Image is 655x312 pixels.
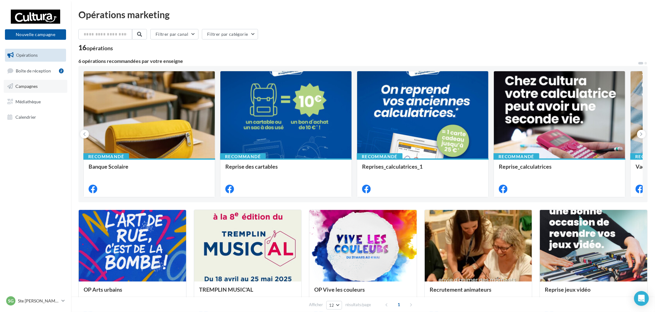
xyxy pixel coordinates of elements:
div: Recommandé [220,153,266,160]
span: Recrutement animateurs [430,286,491,293]
span: SG [8,298,14,304]
a: Opérations [4,49,67,62]
a: Calendrier [4,111,67,124]
div: Open Intercom Messenger [634,291,649,306]
p: Ste [PERSON_NAME] des Bois [18,298,59,304]
div: 16 [78,44,113,51]
span: 1 [394,300,404,310]
span: Médiathèque [15,99,41,104]
div: opérations [86,45,113,51]
a: Campagnes [4,80,67,93]
span: TREMPLIN MUSIC'AL [199,286,253,293]
span: OP Arts urbains [84,286,122,293]
button: 12 [326,301,342,310]
a: SG Ste [PERSON_NAME] des Bois [5,295,66,307]
span: résultats/page [345,302,371,308]
span: OP Vive les couleurs [314,286,365,293]
span: Banque Scolaire [89,163,128,170]
div: 6 opérations recommandées par votre enseigne [78,59,638,64]
a: Boîte de réception2 [4,64,67,77]
a: Médiathèque [4,95,67,108]
span: Calendrier [15,114,36,119]
span: Boîte de réception [16,68,51,73]
button: Filtrer par catégorie [202,29,258,39]
div: Recommandé [83,153,129,160]
div: Recommandé [494,153,539,160]
span: Campagnes [15,84,38,89]
div: Opérations marketing [78,10,648,19]
span: Opérations [16,52,38,58]
button: Nouvelle campagne [5,29,66,40]
div: Recommandé [357,153,403,160]
span: Reprise des cartables [225,163,278,170]
span: Reprise_calculatrices [499,163,552,170]
div: 2 [59,68,64,73]
button: Filtrer par canal [150,29,198,39]
span: 12 [329,303,334,308]
span: Afficher [309,302,323,308]
span: Reprises_calculatrices_1 [362,163,423,170]
span: Reprise jeux vidéo [545,286,590,293]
